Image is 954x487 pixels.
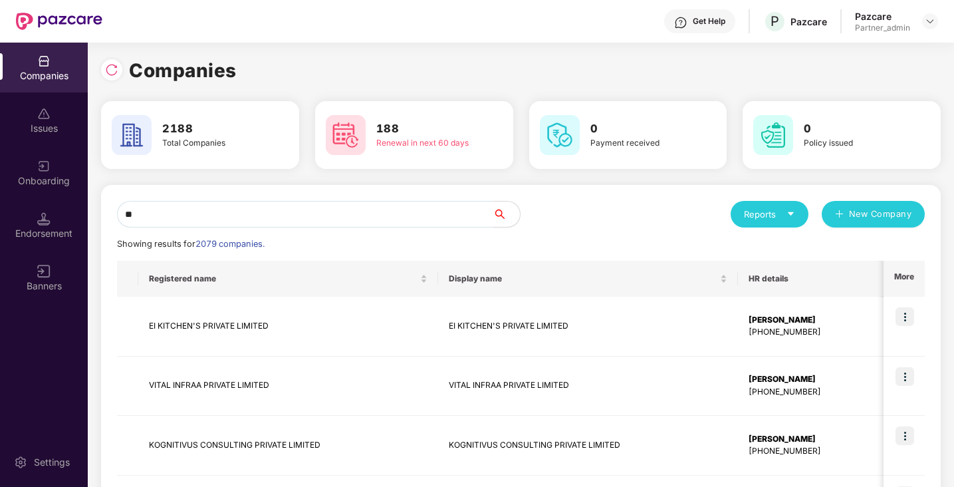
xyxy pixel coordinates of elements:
[749,373,885,386] div: [PERSON_NAME]
[884,261,925,297] th: More
[749,326,885,339] div: [PHONE_NUMBER]
[326,115,366,155] img: svg+xml;base64,PHN2ZyB4bWxucz0iaHR0cDovL3d3dy53My5vcmcvMjAwMC9zdmciIHdpZHRoPSI2MCIgaGVpZ2h0PSI2MC...
[895,367,914,386] img: icon
[855,10,910,23] div: Pazcare
[693,16,725,27] div: Get Help
[376,120,475,138] h3: 188
[749,386,885,399] div: [PHONE_NUMBER]
[835,210,844,220] span: plus
[749,433,885,446] div: [PERSON_NAME]
[149,273,417,284] span: Registered name
[790,15,827,28] div: Pazcare
[195,239,265,249] span: 2079 companies.
[849,208,912,221] span: New Company
[540,115,580,155] img: svg+xml;base64,PHN2ZyB4bWxucz0iaHR0cDovL3d3dy53My5vcmcvMjAwMC9zdmciIHdpZHRoPSI2MCIgaGVpZ2h0PSI2MC...
[138,261,438,297] th: Registered name
[162,137,261,150] div: Total Companies
[162,120,261,138] h3: 2188
[925,16,935,27] img: svg+xml;base64,PHN2ZyBpZD0iRHJvcGRvd24tMzJ4MzIiIHhtbG5zPSJodHRwOi8vd3d3LnczLm9yZy8yMDAwL3N2ZyIgd2...
[771,13,779,29] span: P
[37,212,51,226] img: svg+xml;base64,PHN2ZyB3aWR0aD0iMTQuNSIgaGVpZ2h0PSIxNC41IiB2aWV3Qm94PSIwIDAgMTYgMTYiIGZpbGw9Im5vbm...
[895,307,914,326] img: icon
[744,208,795,221] div: Reports
[37,55,51,68] img: svg+xml;base64,PHN2ZyBpZD0iQ29tcGFuaWVzIiB4bWxucz0iaHR0cDovL3d3dy53My5vcmcvMjAwMC9zdmciIHdpZHRoPS...
[112,115,152,155] img: svg+xml;base64,PHN2ZyB4bWxucz0iaHR0cDovL3d3dy53My5vcmcvMjAwMC9zdmciIHdpZHRoPSI2MCIgaGVpZ2h0PSI2MC...
[376,137,475,150] div: Renewal in next 60 days
[37,107,51,120] img: svg+xml;base64,PHN2ZyBpZD0iSXNzdWVzX2Rpc2FibGVkIiB4bWxucz0iaHR0cDovL3d3dy53My5vcmcvMjAwMC9zdmciIH...
[493,201,521,228] button: search
[738,261,895,297] th: HR details
[449,273,717,284] span: Display name
[438,357,738,416] td: VITAL INFRAA PRIVATE LIMITED
[16,13,102,30] img: New Pazcare Logo
[37,160,51,173] img: svg+xml;base64,PHN2ZyB3aWR0aD0iMjAiIGhlaWdodD0iMjAiIHZpZXdCb3g9IjAgMCAyMCAyMCIgZmlsbD0ibm9uZSIgeG...
[804,137,902,150] div: Policy issued
[804,120,902,138] h3: 0
[753,115,793,155] img: svg+xml;base64,PHN2ZyB4bWxucz0iaHR0cDovL3d3dy53My5vcmcvMjAwMC9zdmciIHdpZHRoPSI2MCIgaGVpZ2h0PSI2MC...
[138,416,438,476] td: KOGNITIVUS CONSULTING PRIVATE LIMITED
[438,297,738,357] td: EI KITCHEN'S PRIVATE LIMITED
[438,416,738,476] td: KOGNITIVUS CONSULTING PRIVATE LIMITED
[438,261,738,297] th: Display name
[822,201,925,228] button: plusNew Company
[855,23,910,33] div: Partner_admin
[129,56,237,85] h1: Companies
[590,137,689,150] div: Payment received
[749,314,885,327] div: [PERSON_NAME]
[14,456,27,469] img: svg+xml;base64,PHN2ZyBpZD0iU2V0dGluZy0yMHgyMCIgeG1sbnM9Imh0dHA6Ly93d3cudzMub3JnLzIwMDAvc3ZnIiB3aW...
[674,16,687,29] img: svg+xml;base64,PHN2ZyBpZD0iSGVscC0zMngzMiIgeG1sbnM9Imh0dHA6Ly93d3cudzMub3JnLzIwMDAvc3ZnIiB3aWR0aD...
[138,357,438,416] td: VITAL INFRAA PRIVATE LIMITED
[786,210,795,218] span: caret-down
[749,445,885,458] div: [PHONE_NUMBER]
[590,120,689,138] h3: 0
[30,456,74,469] div: Settings
[493,209,520,220] span: search
[117,239,265,249] span: Showing results for
[37,265,51,278] img: svg+xml;base64,PHN2ZyB3aWR0aD0iMTYiIGhlaWdodD0iMTYiIHZpZXdCb3g9IjAgMCAxNiAxNiIgZmlsbD0ibm9uZSIgeG...
[895,426,914,445] img: icon
[105,63,118,77] img: svg+xml;base64,PHN2ZyBpZD0iUmVsb2FkLTMyeDMyIiB4bWxucz0iaHR0cDovL3d3dy53My5vcmcvMjAwMC9zdmciIHdpZH...
[138,297,438,357] td: EI KITCHEN'S PRIVATE LIMITED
